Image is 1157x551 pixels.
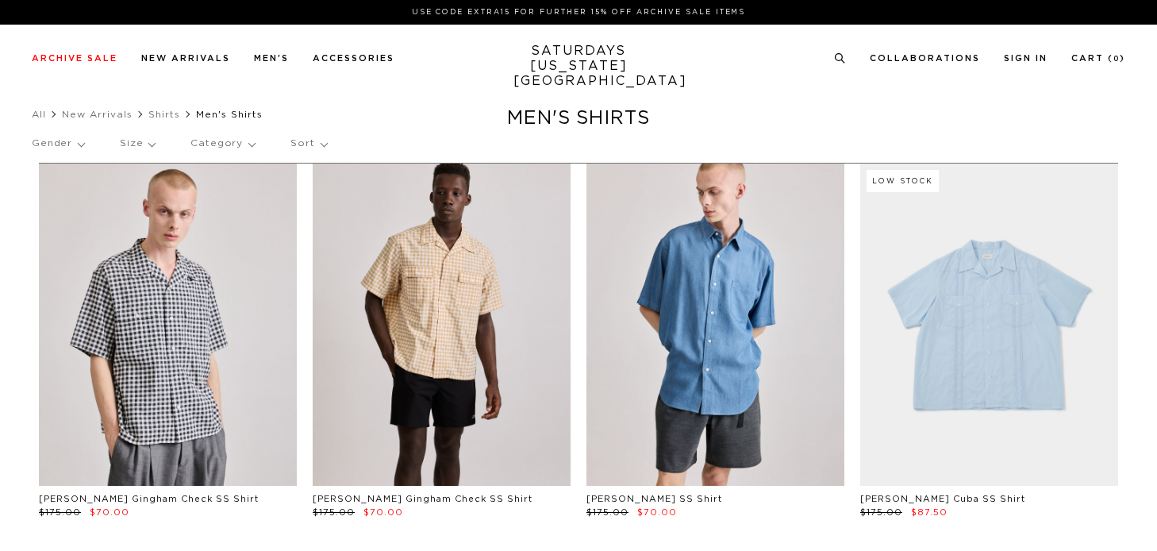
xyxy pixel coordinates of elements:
span: $175.00 [860,508,902,517]
a: [PERSON_NAME] Gingham Check SS Shirt [313,495,532,503]
small: 0 [1113,56,1120,63]
p: Gender [32,125,84,162]
p: Category [190,125,255,162]
span: $70.00 [90,508,129,517]
p: Size [120,125,155,162]
span: $70.00 [363,508,403,517]
div: Low Stock [867,170,939,192]
a: Cart (0) [1071,54,1125,63]
a: All [32,110,46,119]
span: $175.00 [313,508,355,517]
p: Sort [290,125,326,162]
a: Men's [254,54,289,63]
a: Collaborations [870,54,980,63]
a: Archive Sale [32,54,117,63]
p: Use Code EXTRA15 for Further 15% Off Archive Sale Items [38,6,1119,18]
a: [PERSON_NAME] SS Shirt [586,495,722,503]
span: $175.00 [39,508,81,517]
a: New Arrivals [62,110,133,119]
span: $175.00 [586,508,628,517]
a: [PERSON_NAME] Gingham Check SS Shirt [39,495,259,503]
a: Shirts [148,110,180,119]
a: [PERSON_NAME] Cuba SS Shirt [860,495,1025,503]
span: $87.50 [911,508,948,517]
a: Sign In [1004,54,1047,63]
a: SATURDAYS[US_STATE][GEOGRAPHIC_DATA] [513,44,644,89]
span: $70.00 [637,508,677,517]
span: Men's Shirts [196,110,263,119]
a: New Arrivals [141,54,230,63]
a: Accessories [313,54,394,63]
